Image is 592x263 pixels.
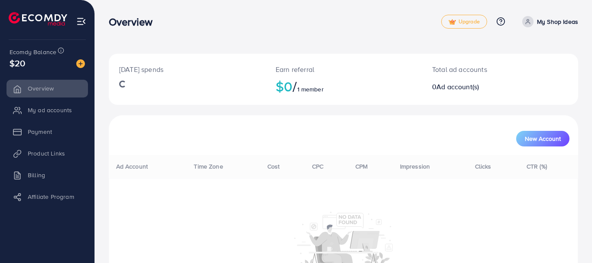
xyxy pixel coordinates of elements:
span: Ad account(s) [436,82,479,91]
h2: 0 [432,83,529,91]
span: Upgrade [449,19,480,25]
span: 1 member [297,85,324,94]
h3: Overview [109,16,159,28]
p: Earn referral [276,64,411,75]
img: menu [76,16,86,26]
a: My Shop Ideas [519,16,578,27]
p: My Shop Ideas [537,16,578,27]
span: $20 [10,57,25,69]
span: New Account [525,136,561,142]
img: logo [9,12,67,26]
p: [DATE] spends [119,64,255,75]
span: Ecomdy Balance [10,48,56,56]
a: tickUpgrade [441,15,487,29]
p: Total ad accounts [432,64,529,75]
img: tick [449,19,456,25]
h2: $0 [276,78,411,94]
img: image [76,59,85,68]
span: / [293,76,297,96]
button: New Account [516,131,569,146]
